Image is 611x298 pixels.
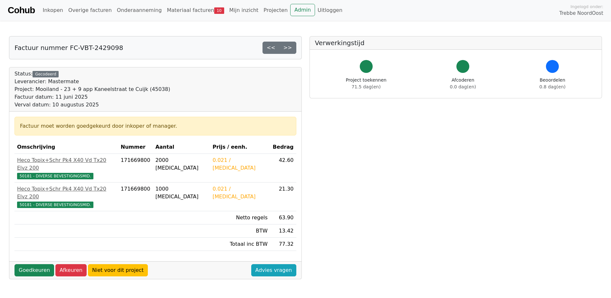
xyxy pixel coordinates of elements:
[559,10,603,17] span: Trebbe NoordOost
[450,84,476,89] span: 0.0 dag(en)
[210,238,270,251] td: Totaal inc BTW
[14,44,123,52] h5: Factuur nummer FC-VBT-2429098
[14,70,170,109] div: Status:
[17,185,116,201] div: Heco Topix+Schr Pk4 X40 Vd Tx20 Elvz 200
[270,224,296,238] td: 13.42
[155,156,207,172] div: 2000 [MEDICAL_DATA]
[539,84,566,89] span: 0.8 dag(en)
[17,173,93,179] span: 50181 - DIVERSE BEVESTIGINGSMID.
[450,77,476,90] div: Afcoderen
[263,42,280,54] a: <<
[270,154,296,183] td: 42.60
[40,4,65,17] a: Inkopen
[153,141,210,154] th: Aantal
[14,85,170,93] div: Project: Mooiland - 23 + 9 app Kaneelstraat te Cuijk (45038)
[14,101,170,109] div: Verval datum: 10 augustus 2025
[210,141,270,154] th: Prijs / eenh.
[352,84,381,89] span: 71.5 dag(en)
[213,156,268,172] div: 0.021 / [MEDICAL_DATA]
[118,141,153,154] th: Nummer
[17,202,93,208] span: 50181 - DIVERSE BEVESTIGINGSMID.
[270,183,296,211] td: 21.30
[279,42,296,54] a: >>
[17,185,116,208] a: Heco Topix+Schr Pk4 X40 Vd Tx20 Elvz 20050181 - DIVERSE BEVESTIGINGSMID.
[270,238,296,251] td: 77.32
[118,154,153,183] td: 171669800
[118,183,153,211] td: 171669800
[261,4,290,17] a: Projecten
[155,185,207,201] div: 1000 [MEDICAL_DATA]
[164,4,227,17] a: Materiaal facturen10
[8,3,35,18] a: Cohub
[88,264,148,276] a: Niet voor dit project
[210,211,270,224] td: Netto regels
[270,141,296,154] th: Bedrag
[227,4,261,17] a: Mijn inzicht
[570,4,603,10] span: Ingelogd onder:
[114,4,164,17] a: Onderaanneming
[14,141,118,154] th: Omschrijving
[17,156,116,180] a: Heco Topix+Schr Pk4 X40 Vd Tx20 Elvz 20050181 - DIVERSE BEVESTIGINGSMID.
[270,211,296,224] td: 63.90
[346,77,387,90] div: Project toekennen
[17,156,116,172] div: Heco Topix+Schr Pk4 X40 Vd Tx20 Elvz 200
[55,264,87,276] a: Afkeuren
[315,4,345,17] a: Uitloggen
[14,93,170,101] div: Factuur datum: 11 juni 2025
[210,224,270,238] td: BTW
[539,77,566,90] div: Beoordelen
[315,39,597,47] h5: Verwerkingstijd
[214,7,224,14] span: 10
[14,78,170,85] div: Leverancier: Mastermate
[213,185,268,201] div: 0.021 / [MEDICAL_DATA]
[66,4,114,17] a: Overige facturen
[20,122,291,130] div: Factuur moet worden goedgekeurd door inkoper of manager.
[251,264,296,276] a: Advies vragen
[290,4,315,16] a: Admin
[14,264,54,276] a: Goedkeuren
[33,71,59,77] div: Gecodeerd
